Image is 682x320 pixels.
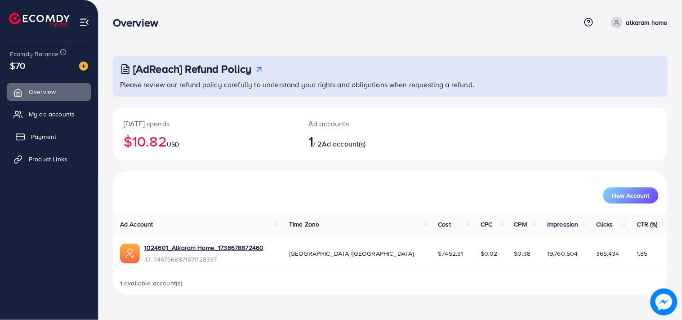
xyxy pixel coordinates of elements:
[637,220,658,229] span: CTR (%)
[626,17,668,28] p: alkaram home
[547,249,578,258] span: 19,760,504
[308,118,426,129] p: Ad accounts
[29,87,56,96] span: Overview
[124,118,287,129] p: [DATE] spends
[133,62,252,76] h3: [AdReach] Refund Policy
[596,220,613,229] span: Clicks
[7,83,91,101] a: Overview
[7,105,91,123] a: My ad accounts
[79,17,89,27] img: menu
[308,131,313,151] span: 1
[120,79,662,90] p: Please review our refund policy carefully to understand your rights and obligations when requesti...
[120,244,140,263] img: ic-ads-acc.e4c84228.svg
[612,192,650,199] span: New Account
[438,220,451,229] span: Cost
[651,289,676,314] img: image
[603,187,659,204] button: New Account
[31,132,56,141] span: Payment
[596,249,620,258] span: 365,434
[9,13,70,27] img: logo
[481,249,498,258] span: $0.02
[438,249,464,258] span: $7452.31
[547,220,579,229] span: Impression
[29,110,75,119] span: My ad accounts
[289,220,319,229] span: Time Zone
[144,243,263,252] a: 1024601_Alkaram Home_1738678872460
[289,249,414,258] span: [GEOGRAPHIC_DATA]/[GEOGRAPHIC_DATA]
[10,49,58,58] span: Ecomdy Balance
[10,59,25,72] span: $70
[514,249,531,258] span: $0.38
[308,133,426,150] h2: / 2
[607,17,668,28] a: alkaram home
[113,16,165,29] h3: Overview
[120,220,153,229] span: Ad Account
[481,220,492,229] span: CPC
[7,150,91,168] a: Product Links
[322,139,366,149] span: Ad account(s)
[144,255,263,264] span: ID: 7467568871571128337
[79,62,88,71] img: image
[7,128,91,146] a: Payment
[514,220,527,229] span: CPM
[29,155,67,164] span: Product Links
[167,140,179,149] span: USD
[124,133,287,150] h2: $10.82
[637,249,648,258] span: 1.85
[120,279,183,288] span: 1 available account(s)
